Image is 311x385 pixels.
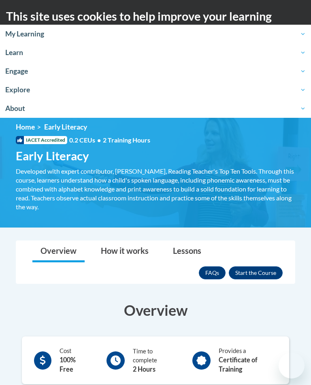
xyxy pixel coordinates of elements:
[60,347,88,374] div: Cost
[279,353,305,379] iframe: Button to launch messaging window
[165,241,209,262] a: Lessons
[219,347,277,374] div: Provides a
[16,123,35,131] a: Home
[5,85,306,95] span: Explore
[285,86,305,111] div: Main menu
[69,136,150,145] span: 0.2 CEUs
[16,149,89,163] span: Early Literacy
[44,123,87,131] span: Early Literacy
[229,266,283,279] button: Enroll
[60,356,76,373] b: 100% Free
[5,29,306,39] span: My Learning
[133,347,174,374] div: Time to complete
[5,104,306,113] span: About
[16,136,67,144] span: IACET Accredited
[5,48,306,57] span: Learn
[16,300,295,320] h3: Overview
[219,356,258,373] b: Certificate of Training
[133,365,155,373] b: 2 Hours
[103,136,150,144] span: 2 Training Hours
[6,8,305,41] h2: This site uses cookies to help improve your learning experience.
[97,136,101,144] span: •
[32,241,85,262] a: Overview
[16,167,295,211] div: Developed with expert contributor, [PERSON_NAME], Reading Teacher's Top Ten Tools. Through this c...
[199,266,226,279] a: FAQs
[5,66,306,76] span: Engage
[93,241,157,262] a: How it works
